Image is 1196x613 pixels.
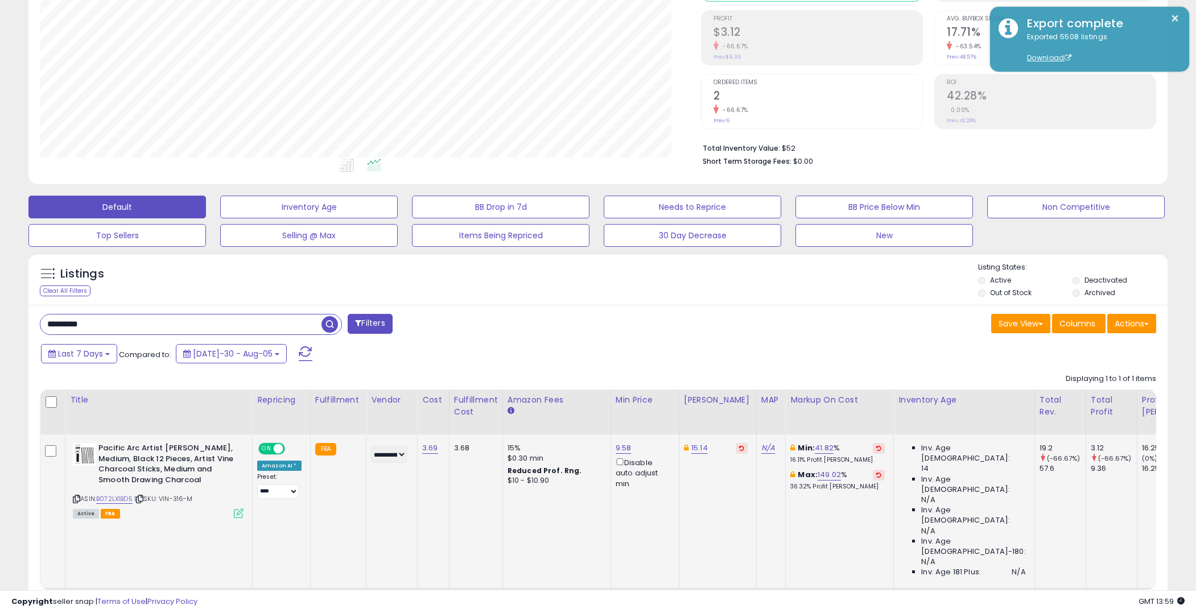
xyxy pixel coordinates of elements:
[283,444,302,454] span: OFF
[371,394,413,406] div: Vendor
[422,442,438,454] a: 3.69
[990,275,1011,285] label: Active
[97,596,146,607] a: Terms of Use
[719,42,748,51] small: -66.67%
[921,567,981,577] span: Inv. Age 181 Plus:
[40,285,90,296] div: Clear All Filters
[508,394,606,406] div: Amazon Fees
[73,443,244,517] div: ASIN:
[921,463,929,474] span: 14
[790,444,795,452] i: This overrides the store level min markup for this listing
[60,266,104,282] h5: Listings
[947,53,976,60] small: Prev: 48.57%
[11,596,53,607] strong: Copyright
[1018,15,1181,32] div: Export complete
[1084,288,1115,297] label: Archived
[947,26,1156,41] h2: 17.71%
[616,394,674,406] div: Min Price
[921,495,935,505] span: N/A
[96,494,133,504] a: B072LX1BD5
[921,443,1025,463] span: Inv. Age [DEMOGRAPHIC_DATA]:
[616,442,632,454] a: 9.58
[703,143,780,153] b: Total Inventory Value:
[798,469,818,480] b: Max:
[73,443,96,466] img: 41Dc8uBcIHL._SL40_.jpg
[761,442,775,454] a: N/A
[1047,454,1080,463] small: (-66.67%)
[921,474,1025,495] span: Inv. Age [DEMOGRAPHIC_DATA]:
[1040,463,1086,474] div: 57.6
[703,156,791,166] b: Short Term Storage Fees:
[921,536,1025,557] span: Inv. Age [DEMOGRAPHIC_DATA]-180:
[876,445,881,451] i: Revert to store-level Min Markup
[1066,374,1156,384] div: Displaying 1 to 1 of 1 items
[147,596,197,607] a: Privacy Policy
[604,224,781,247] button: 30 Day Decrease
[795,224,973,247] button: New
[1142,454,1158,463] small: (0%)
[259,444,274,454] span: ON
[604,196,781,218] button: Needs to Reprice
[616,456,670,489] div: Disable auto adjust min
[176,344,287,363] button: [DATE]-30 - Aug-05
[1091,463,1137,474] div: 9.36
[1139,596,1185,607] span: 2025-08-13 13:59 GMT
[876,472,881,478] i: Revert to store-level Max Markup
[921,557,935,567] span: N/A
[315,443,336,455] small: FBA
[898,394,1029,406] div: Inventory Age
[220,196,398,218] button: Inventory Age
[691,442,708,454] a: 15.14
[1052,314,1106,333] button: Columns
[454,394,498,418] div: Fulfillment Cost
[1040,443,1086,453] div: 19.2
[366,390,418,434] th: CSV column name: cust_attr_2_Vendor
[1027,53,1071,63] a: Download
[1091,443,1137,453] div: 3.12
[1059,318,1095,329] span: Columns
[1091,394,1132,418] div: Total Profit
[1170,11,1179,26] button: ×
[58,348,103,359] span: Last 7 Days
[790,443,885,464] div: %
[508,466,582,475] b: Reduced Prof. Rng.
[714,117,729,124] small: Prev: 6
[1107,314,1156,333] button: Actions
[684,394,752,406] div: [PERSON_NAME]
[220,224,398,247] button: Selling @ Max
[257,473,302,499] div: Preset:
[508,453,602,463] div: $0.30 min
[714,89,922,105] h2: 2
[28,196,206,218] button: Default
[703,140,1148,154] li: $52
[412,224,589,247] button: Items Being Repriced
[947,117,976,124] small: Prev: 42.28%
[11,597,197,607] div: seller snap | |
[454,443,494,453] div: 3.68
[798,442,815,453] b: Min:
[508,476,602,486] div: $10 - $10.90
[921,526,935,536] span: N/A
[422,394,444,406] div: Cost
[795,196,973,218] button: BB Price Below Min
[947,16,1156,22] span: Avg. Buybox Share
[508,443,602,453] div: 15%
[1012,567,1025,577] span: N/A
[991,314,1050,333] button: Save View
[947,80,1156,86] span: ROI
[348,314,392,334] button: Filters
[761,394,781,406] div: MAP
[41,344,117,363] button: Last 7 Days
[793,156,813,167] span: $0.00
[119,349,171,360] span: Compared to:
[818,469,841,481] a: 149.02
[315,394,361,406] div: Fulfillment
[790,483,885,491] p: 36.32% Profit [PERSON_NAME]
[101,509,120,519] span: FBA
[70,394,248,406] div: Title
[714,26,922,41] h2: $3.12
[790,470,885,491] div: %
[786,390,894,434] th: The percentage added to the cost of goods (COGS) that forms the calculator for Min & Max prices.
[412,196,589,218] button: BB Drop in 7d
[987,196,1165,218] button: Non Competitive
